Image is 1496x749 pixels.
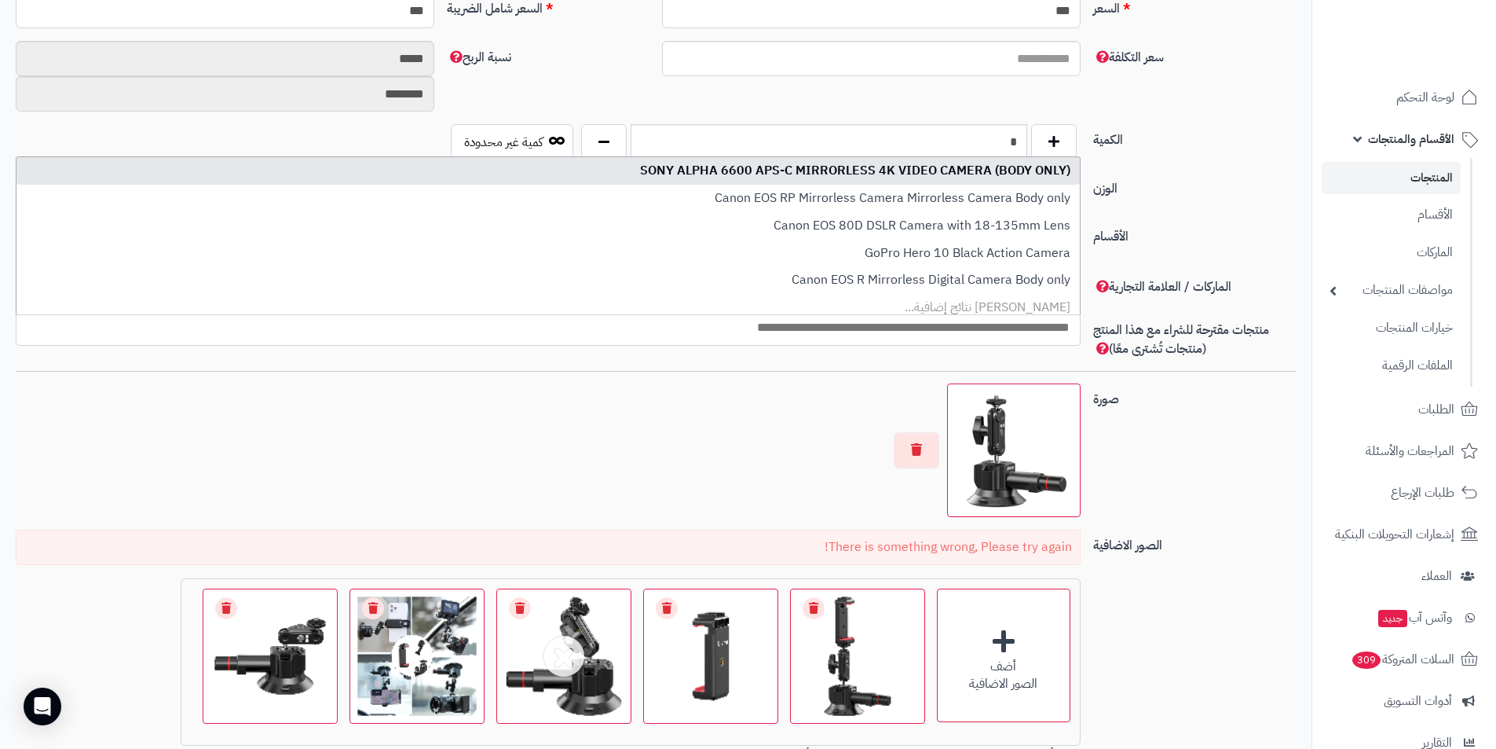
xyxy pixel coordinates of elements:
[938,675,1070,693] div: الصور الاضافية
[1368,128,1454,150] span: الأقسام والمنتجات
[1087,124,1302,149] label: الكمية
[1322,349,1461,383] a: الملفات الرقمية
[16,185,1080,212] li: Canon EOS RP Mirrorless Camera Mirrorless Camera Body only
[362,597,384,619] a: Remove file
[1322,432,1487,470] a: المراجعات والأسئلة
[1322,516,1487,553] a: إشعارات التحويلات البنكية
[954,391,1074,510] img: Z
[1322,79,1487,116] a: لوحة التحكم
[1093,277,1231,296] span: الماركات / العلامة التجارية
[1322,162,1461,194] a: المنتجات
[16,240,1080,267] li: GoPro Hero 10 Black Action Camera
[1093,321,1269,358] span: منتجات مقترحة للشراء مع هذا المنتج (منتجات تُشترى معًا)
[938,658,1070,676] div: أضف
[803,597,825,619] a: Remove file
[16,530,1081,565] div: There is something wrong, Please try again!
[1087,221,1302,246] label: الأقسام
[1322,557,1487,595] a: العملاء
[1322,641,1487,678] a: السلات المتروكة309
[1384,690,1452,712] span: أدوات التسويق
[509,597,531,619] a: Remove file
[1322,311,1461,345] a: خيارات المنتجات
[1366,440,1454,462] span: المراجعات والأسئلة
[24,688,61,725] div: Open Intercom Messenger
[1322,274,1461,307] a: مواصفات المنتجات
[1322,599,1487,637] a: وآتس آبجديد
[1421,565,1452,587] span: العملاء
[215,597,237,619] a: Remove file
[1322,236,1461,270] a: الماركات
[1335,523,1454,545] span: إشعارات التحويلات البنكية
[16,294,1080,321] li: [PERSON_NAME] نتائج إضافية...
[1391,482,1454,504] span: طلبات الإرجاع
[1377,607,1452,629] span: وآتس آب
[1352,652,1381,669] span: 309
[656,597,678,619] a: Remove file
[1322,198,1461,232] a: الأقسام
[16,266,1080,294] li: Canon EOS R Mirrorless Digital Camera Body only
[1322,682,1487,720] a: أدوات التسويق
[1396,86,1454,108] span: لوحة التحكم
[1087,173,1302,198] label: الوزن
[1378,610,1407,627] span: جديد
[1087,530,1302,555] label: الصور الاضافية
[1351,648,1454,670] span: السلات المتروكة
[1087,384,1302,409] label: صورة
[447,48,511,67] span: نسبة الربح
[1418,398,1454,420] span: الطلبات
[1322,391,1487,428] a: الطلبات
[16,157,1080,185] li: SONY ALPHA 6600 APS-C MIRRORLESS 4K VIDEO CAMERA (BODY ONLY)
[16,212,1080,240] li: Canon EOS 80D DSLR Camera with 18-135mm Lens
[1322,474,1487,512] a: طلبات الإرجاع
[1093,48,1164,67] span: سعر التكلفة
